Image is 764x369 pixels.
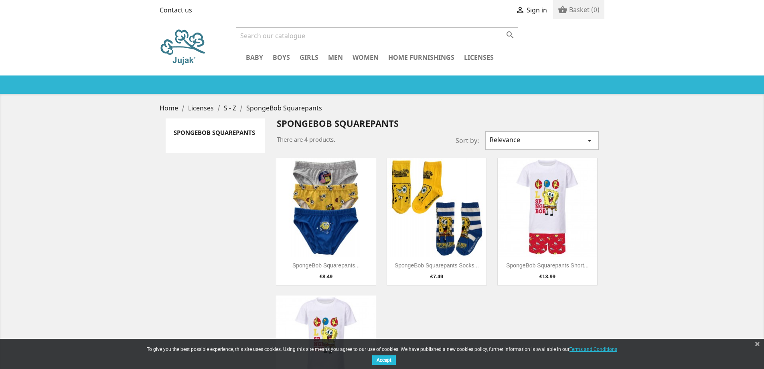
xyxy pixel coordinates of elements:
[569,344,617,354] a: Terms and Conditions
[320,273,333,279] span: £8.49
[498,158,597,257] img: SpongeBob Squarepants Short...
[384,52,458,64] a: Home Furnishings
[277,135,432,143] p: There are 4 products.
[236,27,518,44] input: Search
[276,158,376,257] img: SpongeBob Squarepants...
[242,52,267,64] a: Baby
[160,104,178,112] span: Home
[224,104,238,112] a: S - Z
[296,52,322,64] a: Girls
[160,6,192,14] a: Contact us
[324,52,347,64] a: Men
[327,83,449,92] a: 12,964 verified reviews
[444,137,485,145] span: Sort by:
[515,6,547,14] a:  Sign in
[174,128,255,137] a: SpongeBob Squarepants
[160,104,180,112] a: Home
[246,104,322,112] a: SpongeBob Squarepants
[372,355,396,365] button: Accept
[505,30,515,40] i: 
[387,158,486,257] img: SpongeBob Squarepants Socks...
[591,5,600,14] span: (0)
[160,27,209,67] img: Jujak
[349,52,383,64] a: Women
[506,262,588,269] a: SpongeBob Squarepants Short...
[539,273,555,279] span: £13.99
[485,131,598,150] button: Relevance
[395,262,479,269] a: SpongeBob Squarepants Socks...
[375,81,449,90] span: 12,964 verified reviews
[569,5,590,14] span: Basket
[558,6,567,15] i: shopping_basket
[585,136,594,145] i: 
[515,6,525,16] i: 
[277,118,599,128] h1: SpongeBob Squarepants
[188,104,214,112] span: Licenses
[292,262,360,269] a: SpongeBob Squarepants...
[460,52,498,64] a: Licenses
[527,6,547,14] span: Sign in
[224,104,236,112] span: S - Z
[503,30,517,40] button: 
[430,273,444,279] span: £7.49
[142,347,623,367] div: To give you the best possible experience, this site uses cookies. Using this site means you agree...
[269,52,294,64] a: Boys
[188,104,215,112] a: Licenses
